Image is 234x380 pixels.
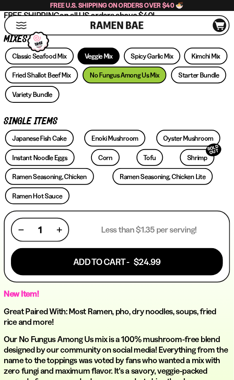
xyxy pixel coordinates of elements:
p: Single Items [4,118,230,126]
a: Ramen Seasoning, Chicken [5,168,94,185]
div: SOLD OUT [205,142,223,158]
button: Add To Cart - $24.99 [11,248,223,276]
a: Starter Bundle [171,67,226,83]
a: Spicy Garlic Mix [124,48,180,64]
a: Kimchi Mix [184,48,227,64]
a: Ramen Seasoning, Chicken Lite [113,168,213,185]
a: Enoki Mushroom [84,130,145,147]
p: Mixes [4,35,230,43]
a: Japanese Fish Cake [5,130,74,147]
a: Fried Shallot Beef Mix [5,67,78,83]
button: Mobile Menu Trigger [16,22,27,29]
p: Less than $1.35 per serving! [102,225,197,235]
a: Ramen Hot Sauce [5,187,70,204]
span: 1 [38,225,42,235]
strong: New Item! [4,289,39,299]
a: ShrimpSOLD OUT [180,149,215,166]
a: Corn [91,149,120,166]
a: Tofu [137,149,164,166]
a: Classic Seafood Mix [5,48,74,64]
span: Free U.S. Shipping on Orders over $40 🍜 [50,1,184,9]
h2: Great Paired With: Most Ramen, pho, dry noodles, soups, fried rice and more! [4,307,230,328]
a: Oyster Mushroom [156,130,221,147]
a: Veggie Mix [78,48,120,64]
a: Instant Noodle Eggs [5,149,75,166]
a: Variety Bundle [5,86,59,103]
